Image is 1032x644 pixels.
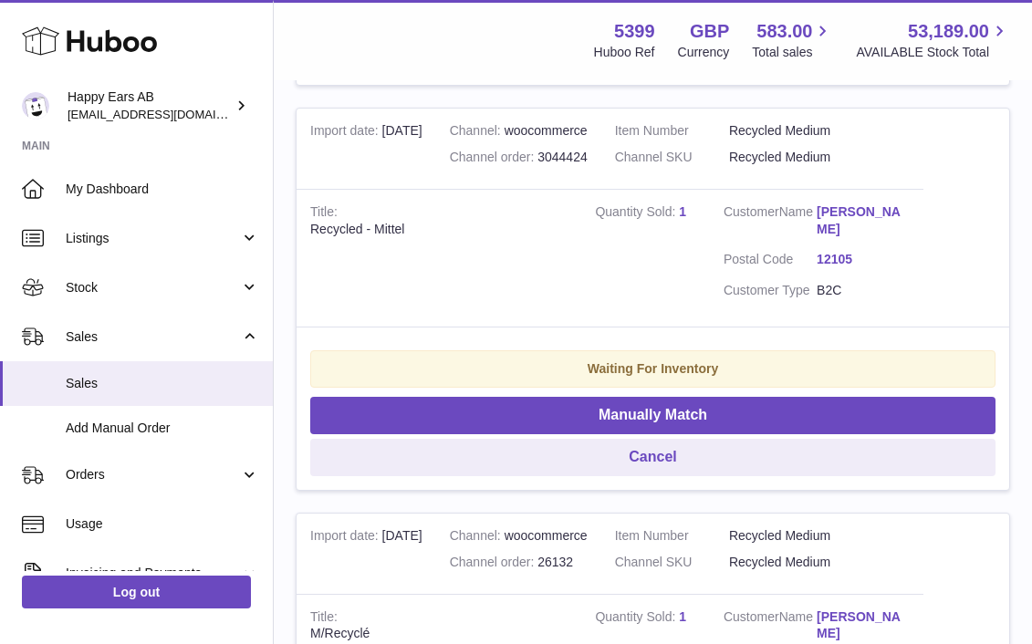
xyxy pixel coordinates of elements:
[66,466,240,483] span: Orders
[729,122,843,140] dd: Recycled Medium
[614,19,655,44] strong: 5399
[690,19,729,44] strong: GBP
[615,149,729,166] dt: Channel SKU
[729,149,843,166] dd: Recycled Medium
[817,251,910,268] a: 12105
[450,554,588,571] div: 26132
[724,609,779,624] span: Customer
[594,44,655,61] div: Huboo Ref
[450,555,538,574] strong: Channel order
[679,609,686,624] a: 1
[678,44,730,61] div: Currency
[729,527,843,545] dd: Recycled Medium
[756,19,812,44] span: 583.00
[595,609,679,628] strong: Quantity Sold
[310,123,382,142] strong: Import date
[66,328,240,346] span: Sales
[729,554,843,571] dd: Recycled Medium
[595,204,679,223] strong: Quantity Sold
[752,44,833,61] span: Total sales
[450,123,505,142] strong: Channel
[66,375,259,392] span: Sales
[66,230,240,247] span: Listings
[66,565,240,582] span: Invoicing and Payments
[724,203,817,243] dt: Name
[450,528,505,547] strong: Channel
[68,88,232,123] div: Happy Ears AB
[908,19,989,44] span: 53,189.00
[310,204,338,223] strong: Title
[817,203,910,238] a: [PERSON_NAME]
[724,282,817,299] dt: Customer Type
[450,527,588,545] div: woocommerce
[297,514,436,594] td: [DATE]
[310,528,382,547] strong: Import date
[68,107,268,121] span: [EMAIL_ADDRESS][DOMAIN_NAME]
[817,282,910,299] dd: B2C
[22,92,49,119] img: 3pl@happyearsearplugs.com
[310,609,338,628] strong: Title
[615,527,729,545] dt: Item Number
[22,576,251,608] a: Log out
[615,122,729,140] dt: Item Number
[588,361,718,376] strong: Waiting For Inventory
[66,515,259,533] span: Usage
[450,122,588,140] div: woocommerce
[310,397,996,434] button: Manually Match
[297,109,436,189] td: [DATE]
[724,204,779,219] span: Customer
[752,19,833,61] a: 583.00 Total sales
[310,439,996,476] button: Cancel
[66,279,240,296] span: Stock
[679,204,686,219] a: 1
[450,150,538,169] strong: Channel order
[66,181,259,198] span: My Dashboard
[724,251,817,273] dt: Postal Code
[856,19,1010,61] a: 53,189.00 AVAILABLE Stock Total
[66,420,259,437] span: Add Manual Order
[856,44,1010,61] span: AVAILABLE Stock Total
[310,625,568,642] div: M/Recyclé
[310,221,568,238] div: Recycled - Mittel
[615,554,729,571] dt: Channel SKU
[450,149,588,166] div: 3044424
[817,608,910,643] a: [PERSON_NAME]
